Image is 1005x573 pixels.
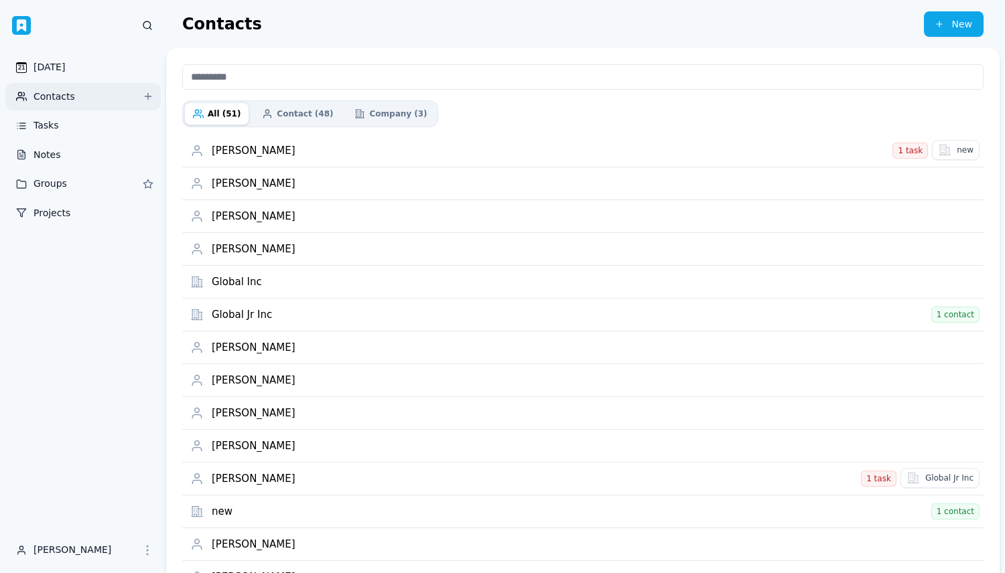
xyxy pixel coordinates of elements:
[208,108,241,119] span: All (51)
[900,468,980,488] a: Global Jr Inc
[212,334,980,361] a: [PERSON_NAME]
[212,203,980,230] a: [PERSON_NAME]
[369,108,427,119] span: Company (3)
[212,465,896,492] a: [PERSON_NAME] 1 task
[212,341,976,354] div: [PERSON_NAME]
[212,309,927,321] div: Global Jr Inc
[212,440,976,453] div: [PERSON_NAME]
[346,102,435,125] a: Company (3)
[182,11,262,37] h1: Contacts
[212,374,976,387] div: [PERSON_NAME]
[212,177,976,190] div: [PERSON_NAME]
[184,102,249,125] a: All (51)
[951,19,972,29] span: New
[212,170,980,197] a: [PERSON_NAME]
[212,432,980,459] a: [PERSON_NAME]
[212,400,980,426] a: [PERSON_NAME]
[212,301,980,328] a: Global Jr Inc 1 contact
[5,141,161,169] a: Notes
[18,66,25,71] div: 21
[212,145,888,157] div: [PERSON_NAME]
[5,83,161,111] a: Contacts
[5,199,161,228] a: Projects
[212,236,980,262] a: [PERSON_NAME]
[931,307,980,323] span: 1 contact
[5,112,161,140] a: Tasks
[212,210,976,223] div: [PERSON_NAME]
[892,143,928,159] span: 1 task
[5,54,161,82] a: 21 [DATE]
[212,505,927,518] div: new
[33,544,137,556] div: [PERSON_NAME]
[212,268,980,295] a: Global Inc
[931,503,980,519] span: 1 contact
[5,536,161,565] button: [PERSON_NAME]
[932,140,980,160] a: new
[212,243,976,256] div: [PERSON_NAME]
[212,538,976,551] div: [PERSON_NAME]
[957,145,974,155] div: new
[212,473,857,485] div: [PERSON_NAME]
[924,11,984,37] a: New
[212,407,976,420] div: [PERSON_NAME]
[212,276,976,289] div: Global Inc
[925,473,974,483] div: Global Jr Inc
[277,108,333,119] span: Contact (48)
[5,170,161,198] a: Groups
[212,498,980,525] a: new 1 contact
[212,137,928,164] a: [PERSON_NAME] 1 task
[212,531,980,558] a: [PERSON_NAME]
[253,102,342,125] a: Contact (48)
[212,367,980,394] a: [PERSON_NAME]
[861,471,896,487] span: 1 task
